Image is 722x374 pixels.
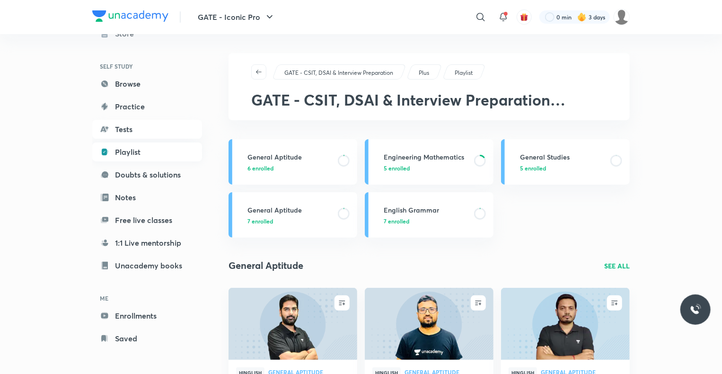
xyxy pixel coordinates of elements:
a: new-thumbnail [229,288,357,360]
img: Deepika S S [614,9,630,25]
span: 7 enrolled [384,217,409,225]
a: Tests [92,120,202,139]
a: new-thumbnail [501,288,630,360]
h3: General Aptitude [247,152,332,162]
p: Plus [419,69,429,77]
a: Playlist [92,142,202,161]
a: Enrollments [92,306,202,325]
h3: General Aptitude [247,205,332,215]
a: General Aptitude7 enrolled [229,192,357,238]
a: Playlist [453,69,475,77]
img: streak [577,12,587,22]
img: new-thumbnail [500,287,631,360]
button: avatar [517,9,532,25]
a: Free live classes [92,211,202,230]
a: Practice [92,97,202,116]
a: General Studies5 enrolled [501,139,630,185]
a: Plus [417,69,431,77]
a: Doubts & solutions [92,165,202,184]
img: avatar [520,13,528,21]
h6: ME [92,290,202,306]
span: 7 enrolled [247,217,273,225]
span: GATE - CSIT, DSAI & Interview Preparation General Aptitude & Engg Mathematics [251,89,565,128]
a: GATE - CSIT, DSAI & Interview Preparation [283,69,395,77]
h3: Engineering Mathematics [384,152,468,162]
a: English Grammar7 enrolled [365,192,493,238]
h2: General Aptitude [229,258,303,273]
img: Company Logo [92,10,168,22]
a: 1:1 Live mentorship [92,233,202,252]
a: new-thumbnail [365,288,493,360]
p: GATE - CSIT, DSAI & Interview Preparation [284,69,393,77]
a: Saved [92,329,202,348]
span: 5 enrolled [384,164,410,172]
a: Engineering Mathematics5 enrolled [365,139,493,185]
span: 6 enrolled [247,164,273,172]
a: SEE ALL [604,261,630,271]
a: Company Logo [92,10,168,24]
img: ttu [690,304,701,315]
h3: General Studies [520,152,605,162]
img: new-thumbnail [227,287,358,360]
a: Browse [92,74,202,93]
h3: English Grammar [384,205,468,215]
p: Playlist [455,69,473,77]
img: new-thumbnail [363,287,494,360]
a: Unacademy books [92,256,202,275]
a: General Aptitude6 enrolled [229,139,357,185]
button: GATE - Iconic Pro [192,8,281,27]
h6: SELF STUDY [92,58,202,74]
a: Notes [92,188,202,207]
span: 5 enrolled [520,164,546,172]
